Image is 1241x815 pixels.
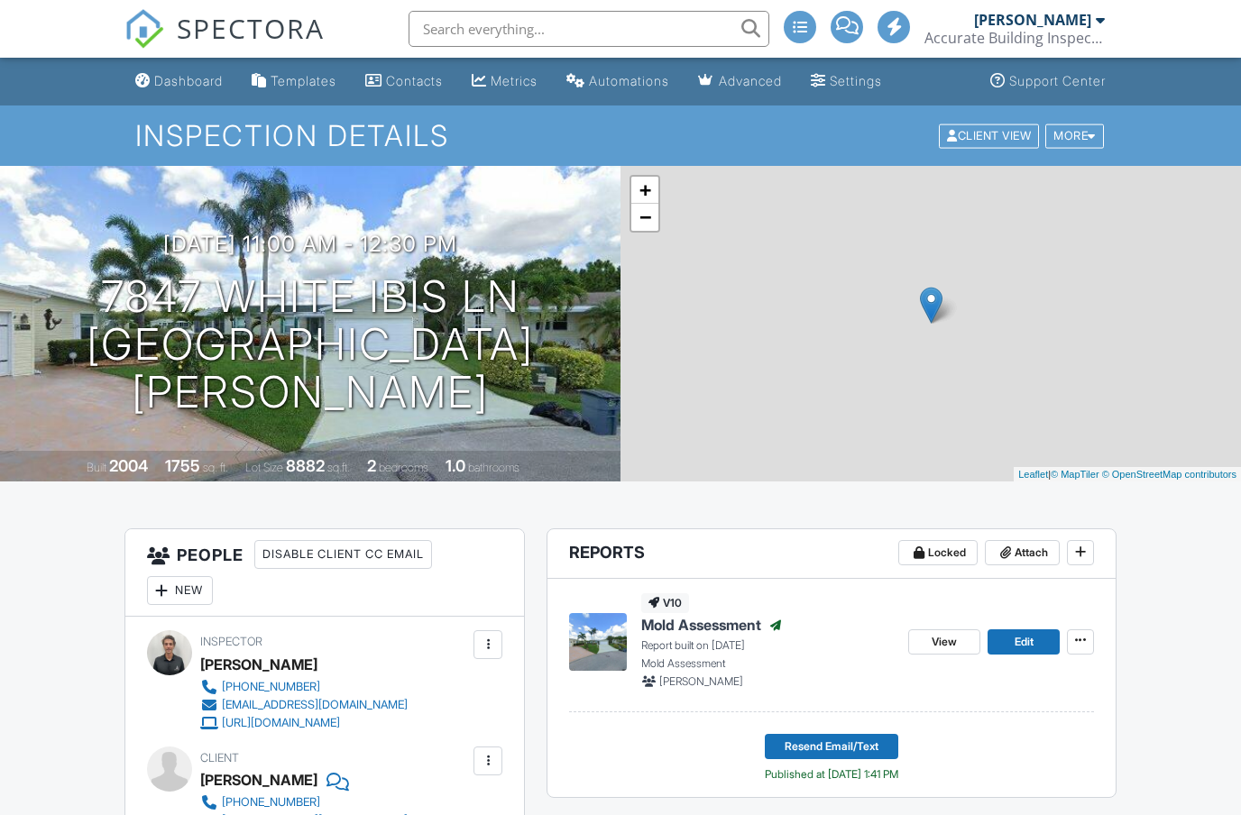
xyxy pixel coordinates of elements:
h3: [DATE] 11:00 am - 12:30 pm [163,232,457,256]
div: Templates [271,73,336,88]
h3: People [125,529,525,617]
input: Search everything... [409,11,769,47]
div: [PHONE_NUMBER] [222,680,320,694]
a: © MapTiler [1051,469,1099,480]
span: Lot Size [245,461,283,474]
h1: 7847 White Ibis Ln [GEOGRAPHIC_DATA][PERSON_NAME] [29,273,592,416]
div: Advanced [719,73,782,88]
h1: Inspection Details [135,120,1105,151]
div: 1.0 [446,456,465,475]
a: Zoom out [631,204,658,231]
a: Settings [804,65,889,98]
div: Support Center [1009,73,1106,88]
img: The Best Home Inspection Software - Spectora [124,9,164,49]
span: SPECTORA [177,9,325,47]
span: sq. ft. [203,461,228,474]
div: Disable Client CC Email [254,540,432,569]
a: [URL][DOMAIN_NAME] [200,714,408,732]
a: Advanced [691,65,789,98]
a: Leaflet [1018,469,1048,480]
span: Client [200,751,239,765]
span: bathrooms [468,461,519,474]
div: 2 [367,456,376,475]
a: © OpenStreetMap contributors [1102,469,1236,480]
div: [URL][DOMAIN_NAME] [222,716,340,730]
a: Metrics [464,65,545,98]
div: Accurate Building Inspections LLC [924,29,1105,47]
div: [PERSON_NAME] [974,11,1091,29]
div: 2004 [109,456,148,475]
a: [PHONE_NUMBER] [200,793,408,811]
a: Automations (Basic) [559,65,676,98]
div: 8882 [286,456,325,475]
a: SPECTORA [124,24,325,62]
a: Dashboard [128,65,230,98]
div: Contacts [386,73,443,88]
a: [EMAIL_ADDRESS][DOMAIN_NAME] [200,696,408,714]
div: | [1014,467,1241,482]
div: Client View [939,124,1039,148]
div: Settings [830,73,882,88]
span: Inspector [200,635,262,648]
div: [PERSON_NAME] [200,651,317,678]
div: [PERSON_NAME] [200,766,317,793]
a: Support Center [983,65,1113,98]
span: Built [87,461,106,474]
div: New [147,576,213,605]
div: Automations [589,73,669,88]
a: Zoom in [631,177,658,204]
div: Metrics [491,73,538,88]
div: Dashboard [154,73,223,88]
span: bedrooms [379,461,428,474]
a: Client View [937,128,1043,142]
a: Contacts [358,65,450,98]
div: [EMAIL_ADDRESS][DOMAIN_NAME] [222,698,408,712]
a: Templates [244,65,344,98]
div: [PHONE_NUMBER] [222,795,320,810]
span: sq.ft. [327,461,350,474]
div: More [1045,124,1104,148]
div: 1755 [165,456,200,475]
a: [PHONE_NUMBER] [200,678,408,696]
